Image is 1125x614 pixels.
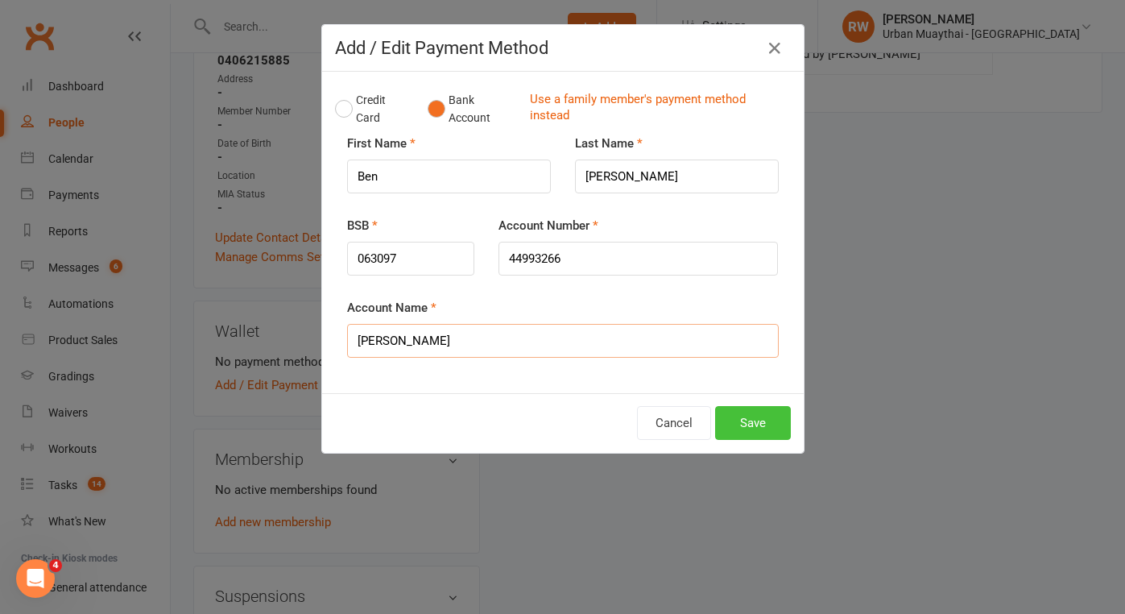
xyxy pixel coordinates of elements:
button: Save [715,406,791,440]
button: Bank Account [428,85,517,134]
label: BSB [347,216,378,235]
button: Close [762,35,788,61]
button: Credit Card [335,85,411,134]
label: Account Name [347,298,436,317]
label: Account Number [498,216,598,235]
a: Use a family member's payment method instead [530,91,783,127]
h4: Add / Edit Payment Method [335,38,791,58]
button: Cancel [637,406,711,440]
label: Last Name [575,134,643,153]
input: NNNNNN [347,242,475,276]
label: First Name [347,134,416,153]
iframe: Intercom live chat [16,559,55,598]
span: 4 [49,559,62,572]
